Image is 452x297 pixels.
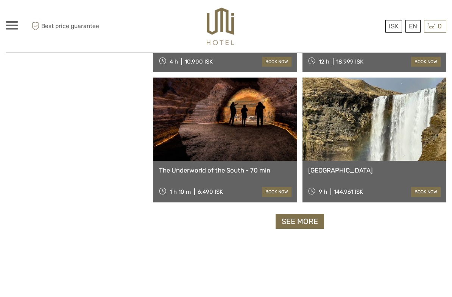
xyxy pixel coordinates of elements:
[436,22,443,30] span: 0
[159,166,291,174] a: The Underworld of the South - 70 min
[411,187,441,197] a: book now
[262,57,291,67] a: book now
[276,214,324,229] a: See more
[185,58,213,65] div: 10.900 ISK
[308,166,441,174] a: [GEOGRAPHIC_DATA]
[405,20,421,33] div: EN
[30,20,116,33] span: Best price guarantee
[319,58,329,65] span: 12 h
[170,188,191,195] span: 1 h 10 m
[262,187,291,197] a: book now
[411,57,441,67] a: book now
[198,188,223,195] div: 6.490 ISK
[336,58,363,65] div: 18.999 ISK
[207,8,234,45] img: 526-1e775aa5-7374-4589-9d7e-5793fb20bdfc_logo_big.jpg
[6,3,29,26] button: Open LiveChat chat widget
[334,188,363,195] div: 144.961 ISK
[170,58,178,65] span: 4 h
[389,22,399,30] span: ISK
[319,188,327,195] span: 9 h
